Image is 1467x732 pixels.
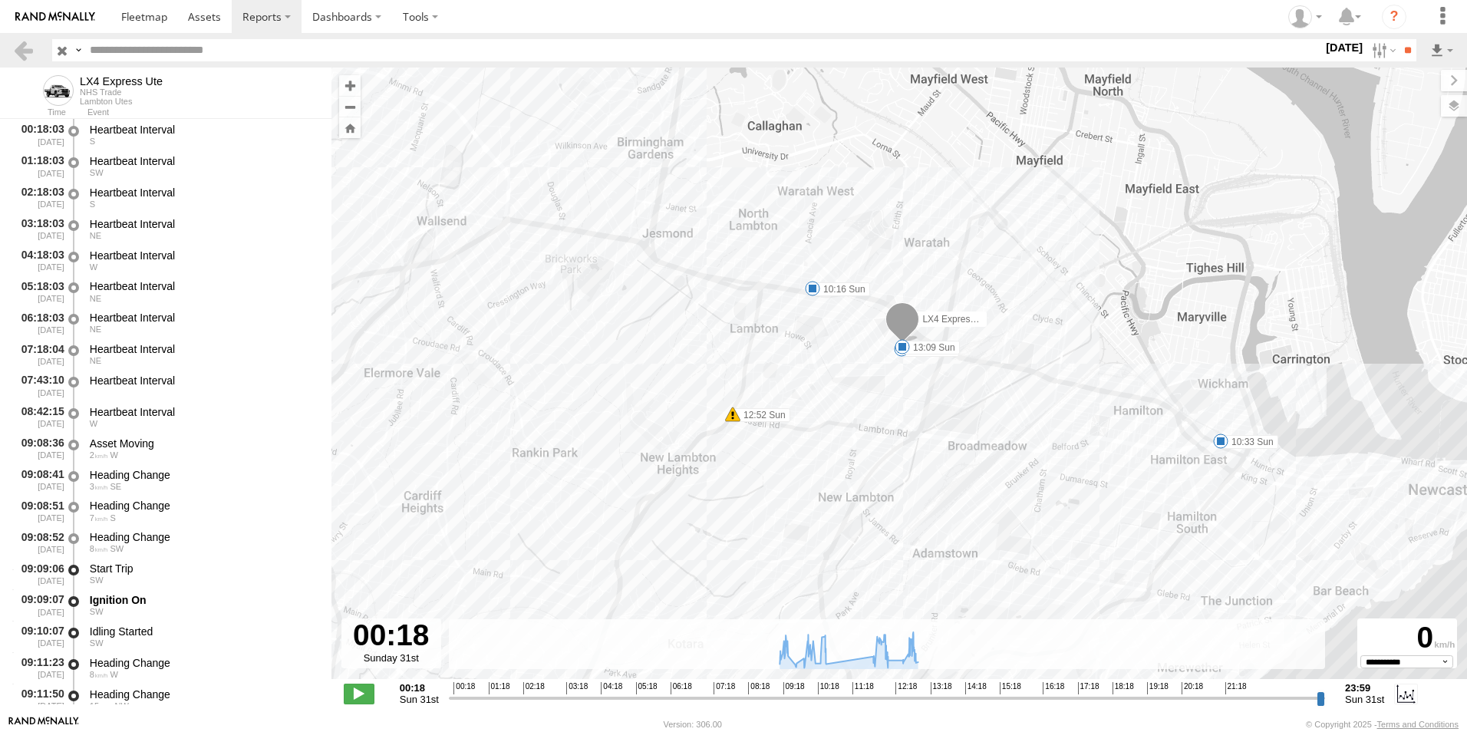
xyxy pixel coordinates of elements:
[90,513,108,523] span: 7
[12,466,66,494] div: 09:08:41 [DATE]
[90,437,317,450] div: Asset Moving
[12,152,66,180] div: 01:18:03 [DATE]
[1323,39,1366,56] label: [DATE]
[90,279,317,293] div: Heartbeat Interval
[80,75,163,87] div: LX4 Express Ute - View Asset History
[90,419,97,428] span: Heading: 249
[12,371,66,400] div: 07:43:10 [DATE]
[90,450,108,460] span: 2
[90,530,317,544] div: Heading Change
[110,482,121,491] span: Heading: 137
[90,123,317,137] div: Heartbeat Interval
[90,154,317,168] div: Heartbeat Interval
[80,87,163,97] div: NHS Trade
[80,97,163,106] div: Lambton Utes
[90,199,95,209] span: Heading: 191
[523,682,545,694] span: 02:18
[90,374,317,387] div: Heartbeat Interval
[339,96,361,117] button: Zoom out
[12,403,66,431] div: 08:42:15 [DATE]
[90,405,317,419] div: Heartbeat Interval
[110,450,117,460] span: Heading: 249
[1147,682,1169,694] span: 19:18
[902,341,960,354] label: 13:09 Sun
[90,217,317,231] div: Heartbeat Interval
[90,625,317,638] div: Idling Started
[90,325,101,334] span: Heading: 48
[12,654,66,682] div: 09:11:23 [DATE]
[1345,682,1384,694] strong: 23:59
[12,308,66,337] div: 06:18:03 [DATE]
[90,168,104,177] span: Heading: 240
[8,717,79,732] a: Visit our Website
[90,593,317,607] div: Ignition On
[72,39,84,61] label: Search Query
[1382,5,1406,29] i: ?
[90,687,317,701] div: Heading Change
[748,682,770,694] span: 08:18
[344,684,374,704] label: Play/Stop
[90,544,108,553] span: 8
[1043,682,1064,694] span: 16:18
[783,682,805,694] span: 09:18
[922,314,991,325] span: LX4 Express Ute
[87,109,331,117] div: Event
[400,694,439,705] span: Sun 31st Aug 2025
[12,559,66,588] div: 09:09:06 [DATE]
[818,682,839,694] span: 10:18
[90,499,317,513] div: Heading Change
[12,340,66,368] div: 07:18:04 [DATE]
[90,670,108,679] span: 8
[12,591,66,619] div: 09:09:07 [DATE]
[1182,682,1203,694] span: 20:18
[12,685,66,714] div: 09:11:50 [DATE]
[12,528,66,556] div: 09:08:52 [DATE]
[90,186,317,199] div: Heartbeat Interval
[110,670,117,679] span: Heading: 264
[1306,720,1459,729] div: © Copyright 2025 -
[110,513,115,523] span: Heading: 170
[90,468,317,482] div: Heading Change
[852,682,874,694] span: 11:18
[1429,39,1455,61] label: Export results as...
[664,720,722,729] div: Version: 306.00
[1366,39,1399,61] label: Search Filter Options
[90,231,101,240] span: Heading: 34
[90,656,317,670] div: Heading Change
[1225,682,1247,694] span: 21:18
[90,137,95,146] span: Heading: 201
[671,682,692,694] span: 06:18
[90,575,104,585] span: Heading: 208
[12,183,66,212] div: 02:18:03 [DATE]
[566,682,588,694] span: 03:18
[339,117,361,138] button: Zoom Home
[12,497,66,526] div: 09:08:51 [DATE]
[12,278,66,306] div: 05:18:03 [DATE]
[1345,694,1384,705] span: Sun 31st Aug 2025
[90,562,317,575] div: Start Trip
[489,682,510,694] span: 01:18
[90,607,104,616] span: Heading: 208
[90,638,104,648] span: Heading: 208
[965,682,987,694] span: 14:18
[90,294,101,303] span: Heading: 31
[90,356,101,365] span: Heading: 32
[1000,682,1021,694] span: 15:18
[90,701,113,711] span: 15
[90,482,108,491] span: 3
[1377,720,1459,729] a: Terms and Conditions
[601,682,622,694] span: 04:18
[15,12,95,22] img: rand-logo.svg
[12,39,35,61] a: Back to previous Page
[1113,682,1134,694] span: 18:18
[12,246,66,275] div: 04:18:03 [DATE]
[733,408,790,422] label: 12:52 Sun
[12,120,66,149] div: 00:18:03 [DATE]
[12,109,66,117] div: Time
[110,544,124,553] span: Heading: 216
[90,262,97,272] span: Heading: 277
[453,682,475,694] span: 00:18
[400,682,439,694] strong: 00:18
[636,682,658,694] span: 05:18
[12,622,66,651] div: 09:10:07 [DATE]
